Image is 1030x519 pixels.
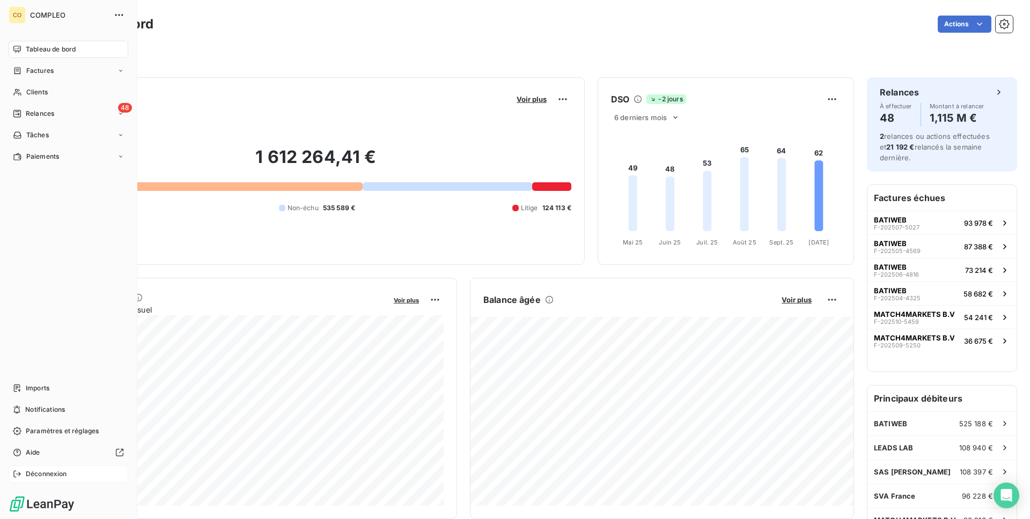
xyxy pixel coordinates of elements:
h6: Balance âgée [483,293,541,306]
button: Voir plus [513,94,550,104]
span: 87 388 € [964,242,993,251]
span: 48 [118,103,132,113]
span: Voir plus [394,296,419,304]
h2: 1 612 264,41 € [61,146,571,179]
tspan: Juin 25 [659,239,681,246]
span: Tableau de bord [26,45,76,54]
span: 108 397 € [960,468,993,476]
span: 525 188 € [959,419,993,428]
span: F-202504-4325 [874,295,921,301]
span: F-202507-5027 [874,224,919,231]
span: Litige [521,203,538,213]
span: Voir plus [517,95,547,103]
span: SAS [PERSON_NAME] [874,468,951,476]
span: Montant à relancer [930,103,984,109]
span: Clients [26,87,48,97]
div: CO [9,6,26,24]
span: Chiffre d'affaires mensuel [61,304,386,315]
h6: DSO [611,93,629,106]
span: 36 675 € [964,337,993,345]
span: BATIWEB [874,239,907,248]
span: F-202510-5459 [874,318,919,325]
button: BATIWEBF-202507-502793 978 € [867,211,1017,234]
span: Déconnexion [26,469,67,479]
span: 93 978 € [964,219,993,227]
h4: 48 [880,109,912,127]
span: 96 228 € [962,492,993,500]
button: BATIWEBF-202504-432558 682 € [867,281,1017,305]
tspan: Mai 25 [623,239,643,246]
span: BATIWEB [874,286,907,295]
span: 6 derniers mois [614,113,667,122]
span: 535 589 € [323,203,355,213]
span: COMPLEO [30,11,107,19]
span: 108 940 € [959,443,993,452]
span: 58 682 € [963,290,993,298]
button: MATCH4MARKETS B.VF-202509-525036 675 € [867,329,1017,352]
button: MATCH4MARKETS B.VF-202510-545954 241 € [867,305,1017,329]
span: 2 [880,132,884,140]
span: 54 241 € [964,313,993,322]
span: Factures [26,66,54,76]
img: Logo LeanPay [9,495,75,513]
tspan: [DATE] [808,239,829,246]
span: 124 113 € [542,203,571,213]
span: Aide [26,448,40,457]
span: BATIWEB [874,263,907,271]
tspan: Juil. 25 [696,239,718,246]
span: Voir plus [782,295,812,304]
span: BATIWEB [874,216,907,224]
button: Actions [938,16,991,33]
span: Imports [26,383,49,393]
h6: Principaux débiteurs [867,385,1017,411]
span: F-202509-5250 [874,342,921,349]
span: F-202505-4569 [874,248,921,254]
tspan: Août 25 [733,239,756,246]
button: BATIWEBF-202505-456987 388 € [867,234,1017,258]
span: SVA France [874,492,916,500]
button: BATIWEBF-202506-481673 214 € [867,258,1017,281]
h6: Relances [880,86,919,99]
span: MATCH4MARKETS B.V [874,310,955,318]
button: Voir plus [778,295,815,305]
span: Non-échu [288,203,319,213]
span: Notifications [25,405,65,414]
span: BATIWEB [874,419,907,428]
span: F-202506-4816 [874,271,919,278]
span: Tâches [26,130,49,140]
tspan: Sept. 25 [769,239,793,246]
span: Paiements [26,152,59,161]
span: 73 214 € [965,266,993,275]
div: Open Intercom Messenger [994,483,1019,508]
span: MATCH4MARKETS B.V [874,333,955,342]
button: Voir plus [391,295,422,305]
a: Aide [9,444,128,461]
span: -2 jours [646,94,686,104]
span: relances ou actions effectuées et relancés la semaine dernière. [880,132,990,162]
span: À effectuer [880,103,912,109]
span: Paramètres et réglages [26,426,99,436]
h4: 1,115 M € [930,109,984,127]
span: 21 192 € [886,143,914,151]
h6: Factures échues [867,185,1017,211]
span: LEADS LAB [874,443,913,452]
span: Relances [26,109,54,118]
